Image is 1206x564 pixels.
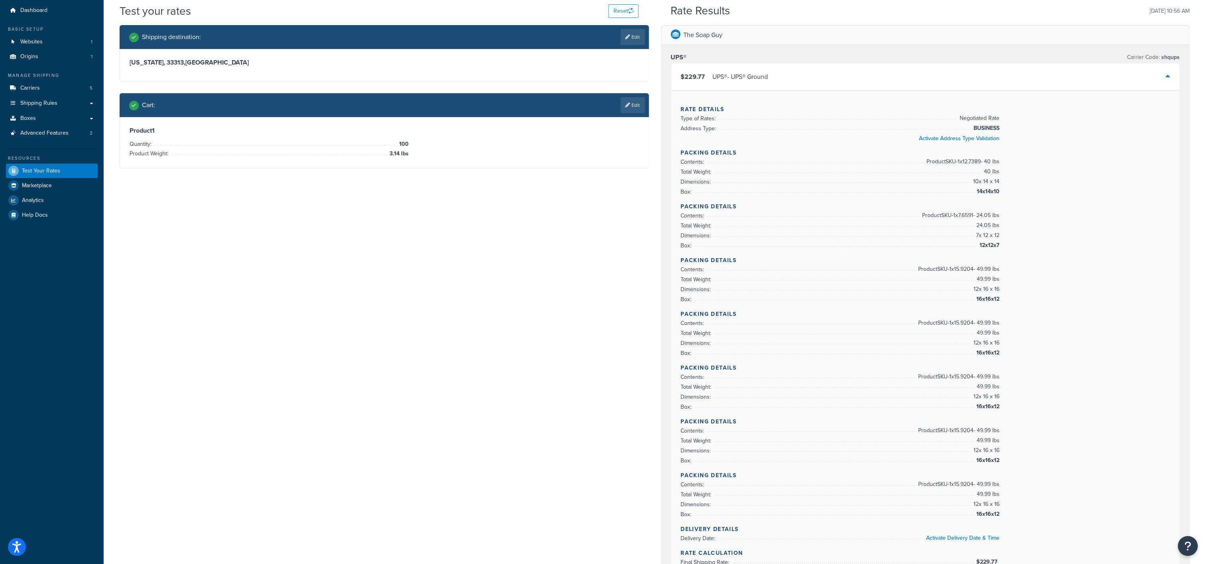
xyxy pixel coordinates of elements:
a: Marketplace [6,178,98,193]
span: 7 x 12 x 12 [974,231,1000,240]
li: Websites [6,35,98,49]
span: 49.99 lbs [975,274,1000,284]
h4: Delivery Details [681,525,1171,533]
span: 2 [90,130,92,137]
span: Marketplace [22,182,52,189]
h1: Test your rates [120,3,191,19]
a: Edit [621,97,645,113]
span: 24.05 lbs [975,221,1000,230]
span: Dimensions: [681,500,713,509]
span: Test Your Rates [22,168,60,174]
span: 16x16x12 [975,456,1000,465]
span: Box: [681,295,694,304]
span: Contents: [681,319,706,327]
span: Delivery Date: [681,534,718,542]
span: BUSINESS [972,123,1000,133]
li: Carriers [6,81,98,96]
h4: Packing Details [681,202,1171,211]
h2: Shipping destination : [142,33,201,41]
span: 12 x 16 x 16 [972,284,1000,294]
li: Dashboard [6,3,98,18]
span: 16x16x12 [975,402,1000,411]
span: Carriers [20,85,40,92]
h2: Rate Results [671,5,730,17]
span: Product SKU-1 x 15.9204 - 49.99 lbs [917,318,1000,328]
h4: Packing Details [681,310,1171,318]
a: Advanced Features2 [6,126,98,141]
span: Contents: [681,265,706,274]
span: Product SKU-1 x 15.9204 - 49.99 lbs [917,264,1000,274]
span: Address Type: [681,124,718,133]
span: Product Weight: [130,149,170,158]
span: 12x12x7 [978,241,1000,250]
span: Total Weight: [681,221,714,230]
span: Dimensions: [681,285,713,294]
span: Negotiated Rate [958,114,1000,123]
a: Boxes [6,111,98,126]
span: Product SKU-1 x 15.9204 - 49.99 lbs [917,372,1000,382]
a: Websites1 [6,35,98,49]
div: Manage Shipping [6,72,98,79]
span: 1 [91,53,92,60]
span: 12 x 16 x 16 [972,338,1000,348]
span: Box: [681,456,694,465]
a: Shipping Rules [6,96,98,111]
span: Websites [20,39,43,45]
button: Open Resource Center [1178,536,1198,556]
div: Basic Setup [6,26,98,33]
span: Shipping Rules [20,100,57,107]
p: The Soap Guy [684,29,723,41]
span: Dimensions: [681,231,713,240]
span: Total Weight: [681,383,714,391]
span: Dimensions: [681,178,713,186]
span: Product SKU-1 x 12.7389 - 40 lbs [925,157,1000,166]
span: Box: [681,510,694,519]
a: Test Your Rates [6,164,98,178]
span: Quantity: [130,140,153,148]
span: 49.99 lbs [975,436,1000,445]
a: Help Docs [6,208,98,222]
h4: Packing Details [681,149,1171,157]
span: 1 [91,39,92,45]
span: Dimensions: [681,446,713,455]
a: Origins1 [6,49,98,64]
li: Analytics [6,193,98,208]
div: UPS® - UPS® Ground [713,71,768,82]
span: 16x16x12 [975,509,1000,519]
span: Box: [681,188,694,196]
span: Contents: [681,373,706,381]
span: Contents: [681,158,706,166]
span: 16x16x12 [975,348,1000,358]
span: 40 lbs [982,167,1000,176]
h4: Packing Details [681,256,1171,264]
button: Reset [608,4,639,18]
span: Product SKU-1 x 15.9204 - 49.99 lbs [917,480,1000,489]
li: Origins [6,49,98,64]
span: Product SKU-1 x 7.6591 - 24.05 lbs [921,211,1000,220]
a: Activate Delivery Date & Time [927,534,1000,542]
span: Dimensions: [681,339,713,347]
h4: Rate Details [681,105,1171,114]
span: 3.14 lbs [388,149,409,159]
span: 12 x 16 x 16 [972,392,1000,401]
h3: UPS® [671,53,687,61]
span: Total Weight: [681,275,714,284]
h4: Packing Details [681,364,1171,372]
p: [DATE] 10:56 AM [1150,6,1190,17]
a: Edit [621,29,645,45]
h3: [US_STATE], 33313 , [GEOGRAPHIC_DATA] [130,59,639,67]
span: Total Weight: [681,329,714,337]
span: Box: [681,349,694,357]
span: Box: [681,403,694,411]
a: Carriers5 [6,81,98,96]
span: 14x14x10 [975,187,1000,196]
span: Dimensions: [681,393,713,401]
span: Advanced Features [20,130,69,137]
span: 5 [90,85,92,92]
span: Origins [20,53,38,60]
div: Resources [6,155,98,162]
